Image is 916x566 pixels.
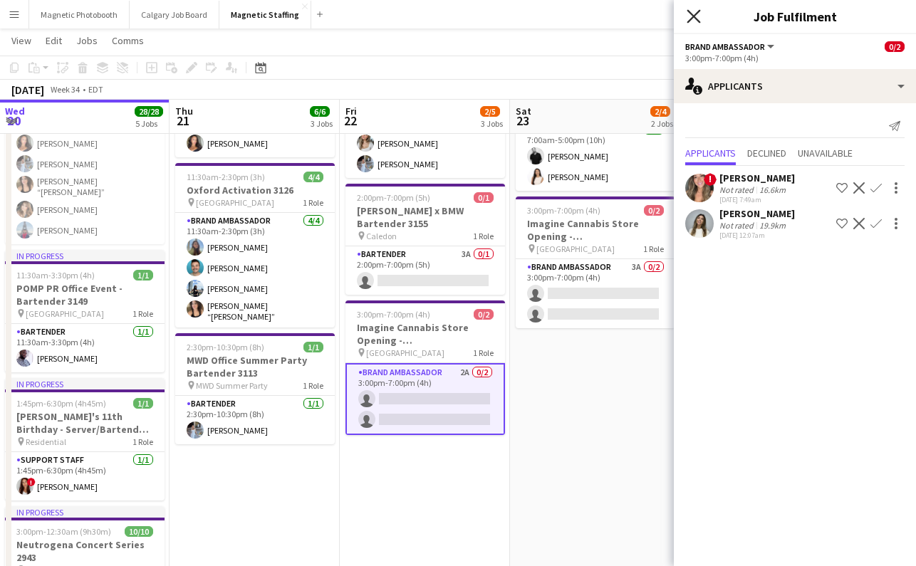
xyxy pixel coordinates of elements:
[674,7,916,26] h3: Job Fulfilment
[527,205,600,216] span: 3:00pm-7:00pm (4h)
[474,192,494,203] span: 0/1
[345,300,505,435] app-job-card: 3:00pm-7:00pm (4h)0/2Imagine Cannabis Store Opening - [GEOGRAPHIC_DATA] [GEOGRAPHIC_DATA]1 RoleBr...
[173,112,193,129] span: 21
[5,324,165,372] app-card-role: Bartender1/111:30am-3:30pm (4h)[PERSON_NAME]
[27,478,36,486] span: !
[345,109,505,178] app-card-role: Brand Ambassador2/28:00am-3:30pm (7h30m)[PERSON_NAME][PERSON_NAME]
[16,270,95,281] span: 11:30am-3:30pm (4h)
[5,59,165,244] div: 11:00am-2:00pm (3h)5/5Oxford Activation 3124 Winter Garden1 RoleBrand Ambassador5/511:00am-2:00pm...
[719,195,795,204] div: [DATE] 7:49am
[88,84,103,95] div: EDT
[516,105,531,117] span: Sat
[5,410,165,436] h3: [PERSON_NAME]'s 11th Birthday - Server/Bartender 3104
[16,398,106,409] span: 1:45pm-6:30pm (4h45m)
[5,250,165,261] div: In progress
[71,31,103,50] a: Jobs
[685,53,905,63] div: 3:00pm-7:00pm (4h)
[516,217,675,243] h3: Imagine Cannabis Store Opening - [GEOGRAPHIC_DATA]
[345,363,505,435] app-card-role: Brand Ambassador2A0/23:00pm-7:00pm (4h)
[357,309,430,320] span: 3:00pm-7:00pm (4h)
[175,333,335,444] app-job-card: 2:30pm-10:30pm (8h)1/1MWD Office Summer Party Bartender 3113 MWD Summer Party1 RoleBartender1/12:...
[747,148,786,158] span: Declined
[366,347,444,358] span: [GEOGRAPHIC_DATA]
[6,31,37,50] a: View
[5,378,165,389] div: In progress
[674,69,916,103] div: Applicants
[175,105,193,117] span: Thu
[133,270,153,281] span: 1/1
[11,34,31,47] span: View
[135,106,163,117] span: 28/28
[516,196,675,328] app-job-card: 3:00pm-7:00pm (4h)0/2Imagine Cannabis Store Opening - [GEOGRAPHIC_DATA] [GEOGRAPHIC_DATA]1 RoleBr...
[3,112,25,129] span: 20
[40,31,68,50] a: Edit
[5,105,25,117] span: Wed
[132,436,153,447] span: 1 Role
[798,148,853,158] span: Unavailable
[685,148,736,158] span: Applicants
[474,309,494,320] span: 0/2
[219,1,311,28] button: Magnetic Staffing
[47,84,83,95] span: Week 34
[719,207,795,220] div: [PERSON_NAME]
[536,243,615,254] span: [GEOGRAPHIC_DATA]
[76,34,98,47] span: Jobs
[514,112,531,129] span: 23
[651,118,673,129] div: 2 Jobs
[187,342,264,352] span: 2:30pm-10:30pm (8h)
[650,106,670,117] span: 2/4
[643,243,664,254] span: 1 Role
[303,380,323,391] span: 1 Role
[303,172,323,182] span: 4/4
[516,122,675,191] app-card-role: Brand Ambassador2/27:00am-5:00pm (10h)[PERSON_NAME][PERSON_NAME]
[175,354,335,379] h3: MWD Office Summer Party Bartender 3113
[5,109,165,244] app-card-role: Brand Ambassador5/511:00am-2:00pm (3h)[PERSON_NAME][PERSON_NAME][PERSON_NAME] “[PERSON_NAME]” [PE...
[357,192,430,203] span: 2:00pm-7:00pm (5h)
[685,41,776,52] button: Brand Ambassador
[345,184,505,295] app-job-card: 2:00pm-7:00pm (5h)0/1[PERSON_NAME] x BMW Bartender 3155 Caledon1 RoleBartender3A0/12:00pm-7:00pm ...
[5,538,165,564] h3: Neutrogena Concert Series 2943
[5,452,165,501] app-card-role: Support Staff1/11:45pm-6:30pm (4h45m)![PERSON_NAME]
[135,118,162,129] div: 5 Jobs
[719,220,756,231] div: Not rated
[644,205,664,216] span: 0/2
[885,41,905,52] span: 0/2
[310,106,330,117] span: 6/6
[756,184,789,195] div: 16.6km
[26,436,66,447] span: Residential
[345,321,505,347] h3: Imagine Cannabis Store Opening - [GEOGRAPHIC_DATA]
[345,246,505,295] app-card-role: Bartender3A0/12:00pm-7:00pm (5h)
[11,83,44,97] div: [DATE]
[132,308,153,319] span: 1 Role
[343,112,357,129] span: 22
[175,184,335,196] h3: Oxford Activation 3126
[5,506,165,518] div: In progress
[5,250,165,372] app-job-card: In progress11:30am-3:30pm (4h)1/1POMP PR Office Event - Bartender 3149 [GEOGRAPHIC_DATA]1 RoleBar...
[685,41,765,52] span: Brand Ambassador
[112,34,144,47] span: Comms
[175,163,335,327] app-job-card: 11:30am-2:30pm (3h)4/4Oxford Activation 3126 [GEOGRAPHIC_DATA]1 RoleBrand Ambassador4/411:30am-2:...
[175,213,335,327] app-card-role: Brand Ambassador4/411:30am-2:30pm (3h)[PERSON_NAME][PERSON_NAME][PERSON_NAME][PERSON_NAME] “[PERS...
[26,308,104,319] span: [GEOGRAPHIC_DATA]
[366,231,397,241] span: Caledon
[311,118,333,129] div: 3 Jobs
[29,1,130,28] button: Magnetic Photobooth
[106,31,150,50] a: Comms
[719,231,795,240] div: [DATE] 12:07am
[125,526,153,537] span: 10/10
[46,34,62,47] span: Edit
[473,347,494,358] span: 1 Role
[187,172,265,182] span: 11:30am-2:30pm (3h)
[303,197,323,208] span: 1 Role
[473,231,494,241] span: 1 Role
[345,105,357,117] span: Fri
[5,378,165,501] app-job-card: In progress1:45pm-6:30pm (4h45m)1/1[PERSON_NAME]'s 11th Birthday - Server/Bartender 3104 Resident...
[16,526,125,537] span: 3:00pm-12:30am (9h30m) (Thu)
[480,106,500,117] span: 2/5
